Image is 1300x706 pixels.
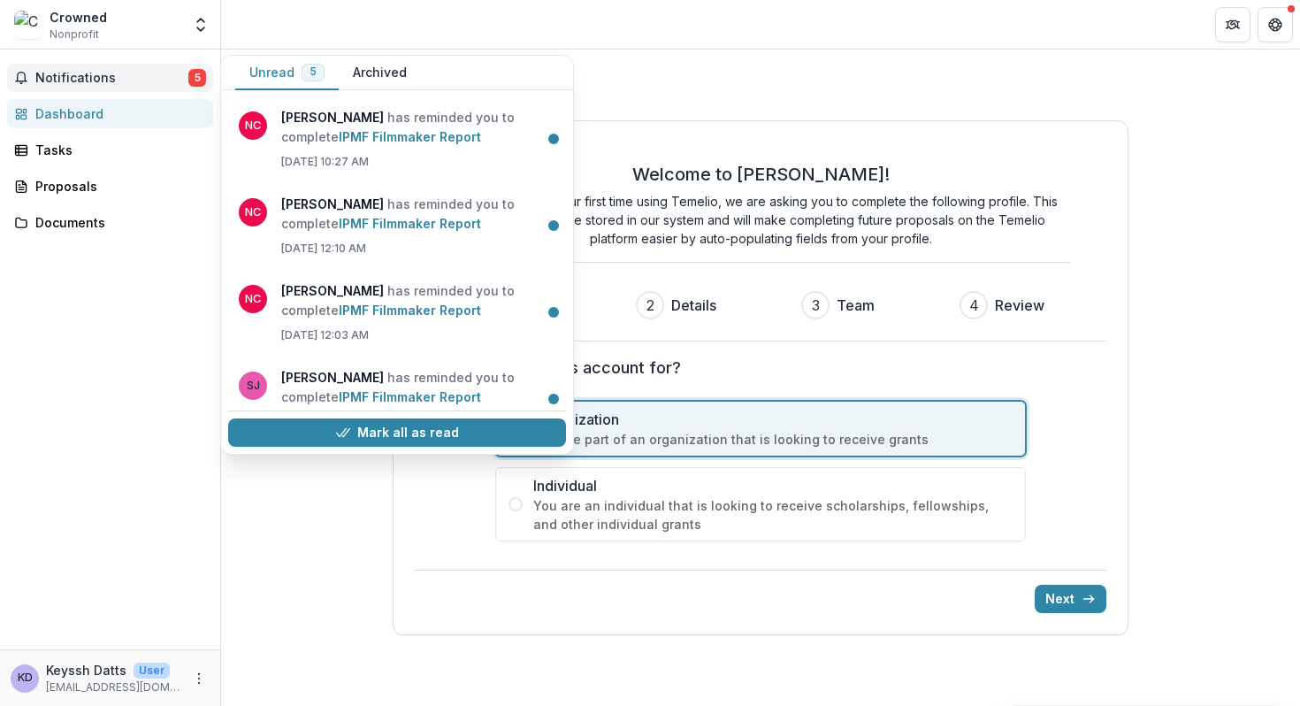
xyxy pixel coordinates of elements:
[632,164,890,185] h2: Welcome to [PERSON_NAME]!
[228,418,566,447] button: Mark all as read
[339,303,481,318] a: IPMF Filmmaker Report
[310,65,317,78] span: 5
[533,496,1013,533] span: You are an individual that is looking to receive scholarships, fellowships, and other individual ...
[188,7,213,42] button: Open entity switcher
[837,295,875,316] h3: Team
[281,195,555,234] p: has reminded you to complete
[995,295,1044,316] h3: Review
[35,213,199,232] div: Documents
[50,8,107,27] div: Crowned
[533,430,1013,449] span: You are part of an organization that is looking to receive grants
[495,356,1015,380] label: Who is this account for?
[18,672,33,684] div: Keyssh Datts
[533,475,1013,496] span: Individual
[35,177,199,196] div: Proposals
[281,281,555,320] p: has reminded you to complete
[50,27,99,42] span: Nonprofit
[671,295,716,316] h3: Details
[477,291,1044,319] div: Progress
[339,389,481,404] a: IPMF Filmmaker Report
[339,216,481,231] a: IPMF Filmmaker Report
[281,368,555,407] p: has reminded you to complete
[7,208,213,237] a: Documents
[339,56,421,90] button: Archived
[1035,585,1106,613] button: Next
[646,295,654,316] div: 2
[46,679,181,695] p: [EMAIL_ADDRESS][DOMAIN_NAME]
[188,69,206,87] span: 5
[134,663,170,679] p: User
[14,11,42,39] img: Crowned
[339,129,481,144] a: IPMF Filmmaker Report
[7,172,213,201] a: Proposals
[35,104,199,123] div: Dashboard
[35,71,188,86] span: Notifications
[188,668,210,689] button: More
[451,192,1070,248] p: Because this is your first time using Temelio, we are asking you to complete the following profil...
[46,661,126,679] p: Keyssh Datts
[7,99,213,128] a: Dashboard
[281,108,555,147] p: has reminded you to complete
[235,56,339,90] button: Unread
[533,409,1013,430] span: Organization
[1215,7,1250,42] button: Partners
[969,295,979,316] div: 4
[35,141,199,159] div: Tasks
[7,135,213,165] a: Tasks
[812,295,820,316] div: 3
[1258,7,1293,42] button: Get Help
[7,64,213,92] button: Notifications5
